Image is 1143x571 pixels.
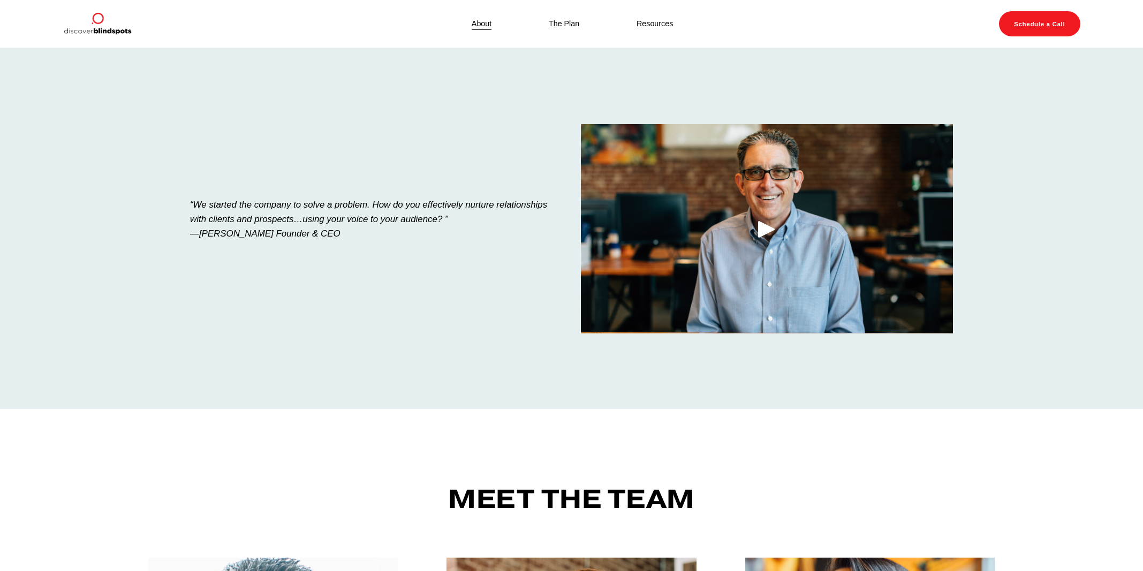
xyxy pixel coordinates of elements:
[999,11,1080,36] a: Schedule a Call
[637,17,673,31] a: Resources
[276,485,867,513] h1: Meet the Team
[472,17,491,31] a: About
[190,200,550,239] em: “We started the company to solve a problem. How do you effectively nurture relationships with cli...
[549,17,579,31] a: The Plan
[63,12,132,36] img: Discover Blind Spots
[754,216,779,242] div: Play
